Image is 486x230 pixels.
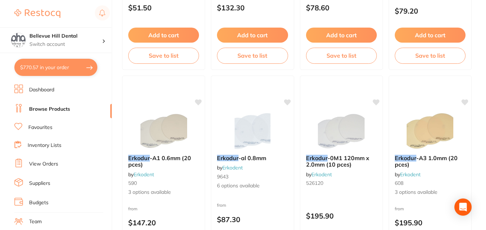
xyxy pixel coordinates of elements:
a: View Orders [29,160,58,168]
a: Browse Products [29,106,70,113]
span: 3 options available [395,189,466,196]
img: Erkodur-al 0.8mm [229,113,276,149]
a: Budgets [29,199,48,206]
button: Save to list [306,48,377,63]
button: Save to list [217,48,288,63]
span: -0M1 120mm x 2.0mm (10 pces) [306,154,369,168]
p: $132.30 [217,4,288,12]
em: Erkodur [128,154,150,162]
a: Inventory Lists [28,142,61,149]
button: Save to list [128,48,199,63]
span: 6 options available [217,182,288,190]
a: Restocq Logo [14,5,60,22]
span: from [128,206,138,211]
a: Erkodent [222,164,243,171]
span: 526120 [306,180,323,186]
p: $147.20 [128,219,199,227]
span: -A3 1.0mm (20 pces) [395,154,458,168]
a: Team [29,218,42,225]
img: Bellevue Hill Dental [11,33,26,47]
b: Erkodur-A1 0.6mm (20 pces) [128,155,199,168]
button: Save to list [395,48,466,63]
img: Erkodur-A3 1.0mm (20 pces) [407,113,453,149]
a: Erkodent [400,171,421,178]
a: Suppliers [29,180,50,187]
span: 3 options available [128,189,199,196]
span: 590 [128,180,137,186]
span: by [395,171,421,178]
em: Erkodur [306,154,328,162]
em: Erkodur [395,154,416,162]
img: Erkodur-A1 0.6mm (20 pces) [140,113,187,149]
em: Erkodur [217,154,239,162]
span: 608 [395,180,403,186]
a: Erkodent [134,171,154,178]
b: Erkodur-al 0.8mm [217,155,288,161]
button: $770.57 in your order [14,59,97,76]
span: from [395,206,404,211]
a: Favourites [28,124,52,131]
div: Open Intercom Messenger [454,198,472,216]
a: Dashboard [29,86,54,94]
p: $51.50 [128,4,199,12]
button: Add to cart [128,28,199,43]
a: Erkodent [311,171,332,178]
p: Switch account [29,41,102,48]
b: Erkodur-A3 1.0mm (20 pces) [395,155,466,168]
p: $87.30 [217,215,288,224]
span: -al 0.8mm [239,154,266,162]
span: by [217,164,243,171]
p: $79.20 [395,7,466,15]
p: $195.90 [306,212,377,220]
button: Add to cart [217,28,288,43]
b: Erkodur-0M1 120mm x 2.0mm (10 pces) [306,155,377,168]
span: from [217,202,226,208]
button: Add to cart [306,28,377,43]
button: Add to cart [395,28,466,43]
p: $195.90 [395,219,466,227]
h4: Bellevue Hill Dental [29,33,102,40]
img: Erkodur-0M1 120mm x 2.0mm (10 pces) [318,113,365,149]
span: by [128,171,154,178]
span: by [306,171,332,178]
p: $78.60 [306,4,377,12]
span: -A1 0.6mm (20 pces) [128,154,191,168]
img: Restocq Logo [14,9,60,18]
span: 9643 [217,173,228,180]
